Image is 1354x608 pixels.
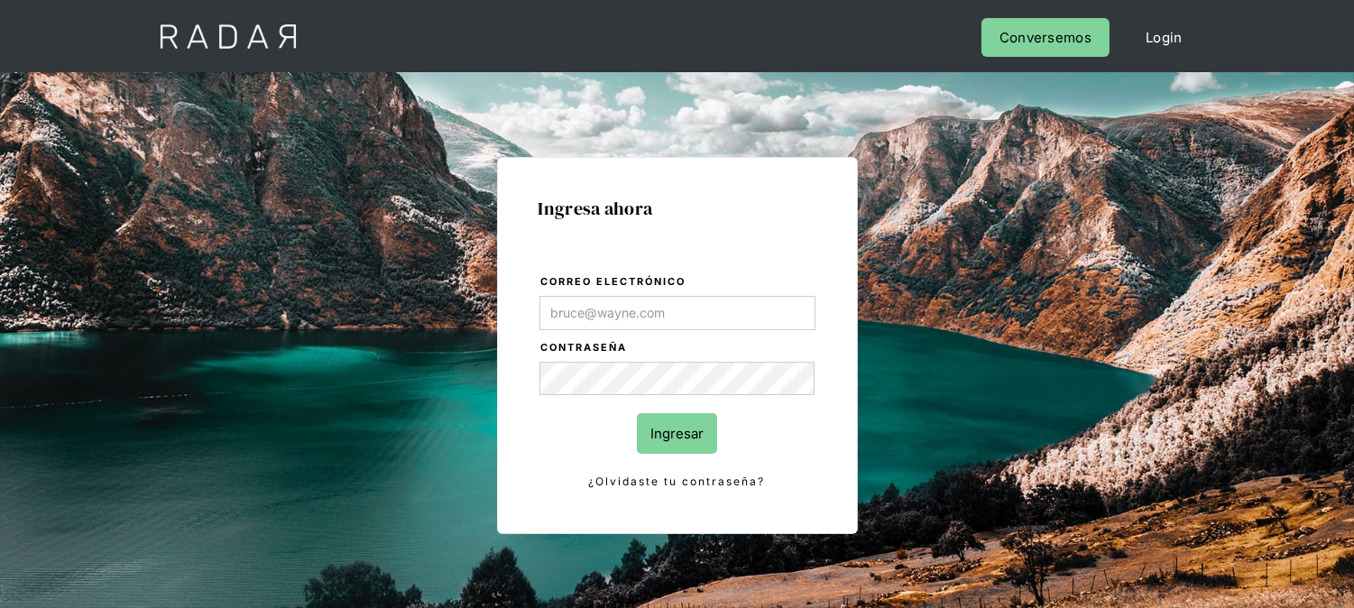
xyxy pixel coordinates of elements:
[539,198,816,218] h1: Ingresa ahora
[981,18,1110,57] a: Conversemos
[1128,18,1201,57] a: Login
[541,273,815,291] label: Correo electrónico
[539,272,816,493] form: Login Form
[539,472,815,492] a: ¿Olvidaste tu contraseña?
[541,339,815,357] label: Contraseña
[637,413,717,454] input: Ingresar
[539,296,815,330] input: bruce@wayne.com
